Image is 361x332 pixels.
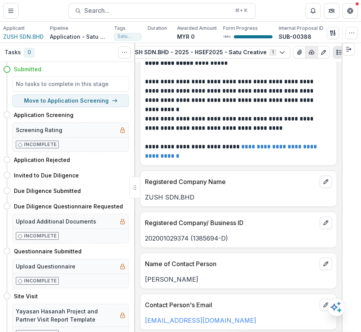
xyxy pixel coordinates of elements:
[223,34,231,40] p: 100 %
[333,46,345,58] button: Plaintext view
[14,247,82,255] h4: Questionnaire Submitted
[317,46,330,58] button: Edit as form
[123,46,290,58] button: ZUSH SDN.BHD - 2025 - HSEF2025 - Satu Creative1
[12,95,129,107] button: Move to Application Screening
[16,80,126,88] h5: No tasks to complete in this stage
[145,275,332,284] p: [PERSON_NAME]
[145,317,256,324] a: [EMAIL_ADDRESS][DOMAIN_NAME]
[16,217,96,225] h5: Upload Additional Documents
[145,177,317,186] p: Registered Company Name
[320,175,332,188] button: edit
[24,141,57,148] p: Incomplete
[305,3,321,19] button: Notifications
[16,262,75,270] h5: Upload Questionnaire
[3,3,19,19] button: Toggle Menu
[320,258,332,270] button: edit
[14,292,38,300] h4: Site Visit
[324,3,339,19] button: Partners
[14,111,73,119] h4: Application Screening
[24,48,34,57] span: 0
[342,43,355,55] button: Expand right
[279,33,312,41] p: SUB-00388
[14,187,81,195] h4: Due Diligence Submitted
[16,126,62,134] h5: Screening Rating
[24,277,57,284] p: Incomplete
[145,218,317,227] p: Registered Company/ Business ID
[177,25,217,32] p: Awarded Amount
[223,25,258,32] p: Form Progress
[117,34,138,39] span: Satu Creative
[279,25,324,32] p: Internal Proposal ID
[16,307,116,323] h5: Yayasan Hasanah Project and Partner Visit Report Template
[84,7,230,14] span: Search...
[68,3,255,19] button: Search...
[145,193,332,202] p: ZUSH SDN.BHD
[14,171,79,179] h4: Invited to Due Diligence
[5,49,21,56] h3: Tasks
[114,25,126,32] p: Tags
[145,300,317,310] p: Contact Person's Email
[118,46,131,58] button: Toggle View Cancelled Tasks
[145,259,317,268] p: Name of Contact Person
[293,46,306,58] button: View Attached Files
[177,33,195,41] p: MYR 0
[3,25,25,32] p: Applicant
[14,156,70,164] h4: Application Rejected
[327,298,346,317] button: Open AI Assistant
[145,234,332,243] p: 202001029374 (1385694-D)
[50,25,68,32] p: Pipeline
[320,299,332,311] button: edit
[3,33,44,41] a: ZUSH SDN.BHD
[342,3,358,19] button: Get Help
[148,25,167,32] p: Duration
[14,202,123,210] h4: Due Diligence Questionnaire Requested
[320,217,332,229] button: edit
[233,6,249,15] div: ⌘ + K
[14,65,41,73] h4: Submitted
[50,33,108,41] p: Application - Satu Creative
[24,232,57,239] p: Incomplete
